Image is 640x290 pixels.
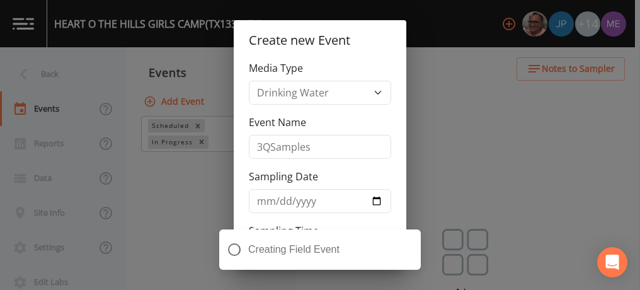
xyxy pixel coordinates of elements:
[234,20,406,61] h2: Create new Event
[219,229,421,270] div: Creating Field Event
[249,61,303,76] label: Media Type
[249,223,319,238] label: Sampling Time
[249,115,306,130] label: Event Name
[249,169,318,184] label: Sampling Date
[597,247,627,277] div: Open Intercom Messenger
